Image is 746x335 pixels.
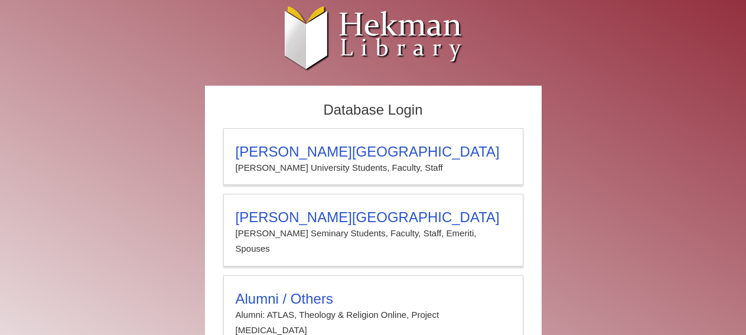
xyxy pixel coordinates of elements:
h2: Database Login [217,98,529,122]
a: [PERSON_NAME][GEOGRAPHIC_DATA][PERSON_NAME] Seminary Students, Faculty, Staff, Emeriti, Spouses [223,194,523,266]
a: [PERSON_NAME][GEOGRAPHIC_DATA][PERSON_NAME] University Students, Faculty, Staff [223,128,523,185]
h3: [PERSON_NAME][GEOGRAPHIC_DATA] [236,144,511,160]
h3: Alumni / Others [236,291,511,307]
h3: [PERSON_NAME][GEOGRAPHIC_DATA] [236,209,511,226]
p: [PERSON_NAME] University Students, Faculty, Staff [236,160,511,175]
p: [PERSON_NAME] Seminary Students, Faculty, Staff, Emeriti, Spouses [236,226,511,257]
